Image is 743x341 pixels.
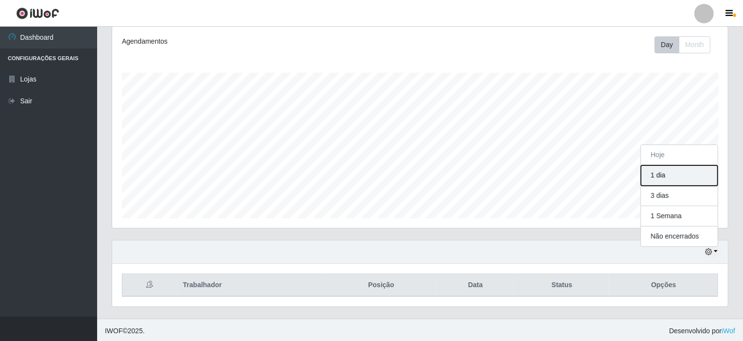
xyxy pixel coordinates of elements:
[326,274,437,297] th: Posição
[669,326,735,336] span: Desenvolvido por
[609,274,718,297] th: Opções
[437,274,514,297] th: Data
[16,7,59,19] img: CoreUI Logo
[641,145,718,165] button: Hoje
[177,274,326,297] th: Trabalhador
[105,327,123,335] span: IWOF
[514,274,609,297] th: Status
[641,227,718,246] button: Não encerrados
[679,36,710,53] button: Month
[655,36,710,53] div: First group
[122,36,362,47] div: Agendamentos
[105,326,145,336] span: © 2025 .
[655,36,718,53] div: Toolbar with button groups
[655,36,679,53] button: Day
[641,206,718,227] button: 1 Semana
[641,165,718,186] button: 1 dia
[722,327,735,335] a: iWof
[641,186,718,206] button: 3 dias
